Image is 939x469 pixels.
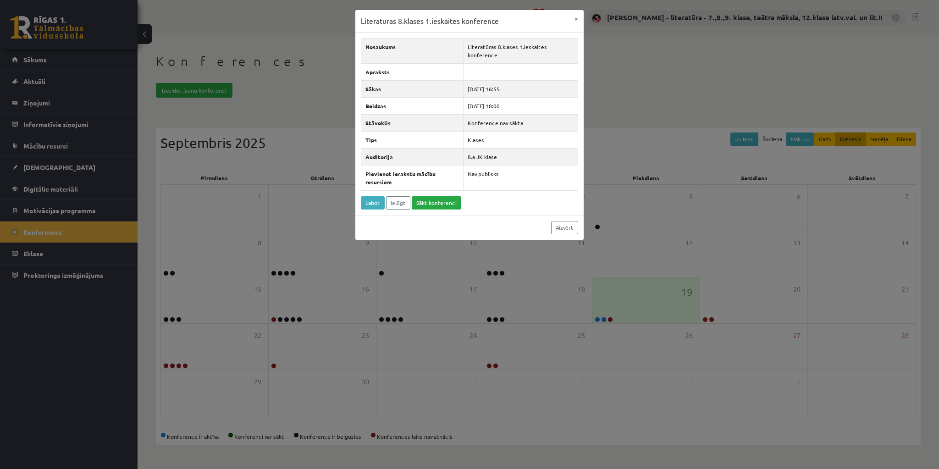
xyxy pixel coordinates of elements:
[386,196,410,210] a: Ielūgt
[464,80,578,97] td: [DATE] 16:55
[464,165,578,190] td: Nav publisks
[361,131,464,148] th: Tips
[464,131,578,148] td: Klases
[464,38,578,63] td: Literatūras 8.klases 1.ieskaites konference
[551,221,578,234] a: Aizvērt
[361,97,464,114] th: Beidzas
[361,148,464,165] th: Auditorija
[361,165,464,190] th: Pievienot ierakstu mācību resursiem
[464,114,578,131] td: Konference nav sākta
[569,10,584,28] button: ×
[361,38,464,63] th: Nosaukums
[361,114,464,131] th: Stāvoklis
[361,63,464,80] th: Apraksts
[412,196,461,210] a: Sākt konferenci
[361,16,499,27] h3: Literatūras 8.klases 1.ieskaites konference
[464,97,578,114] td: [DATE] 18:00
[464,148,578,165] td: 8.a JK klase
[361,80,464,97] th: Sākas
[361,196,385,210] a: Labot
